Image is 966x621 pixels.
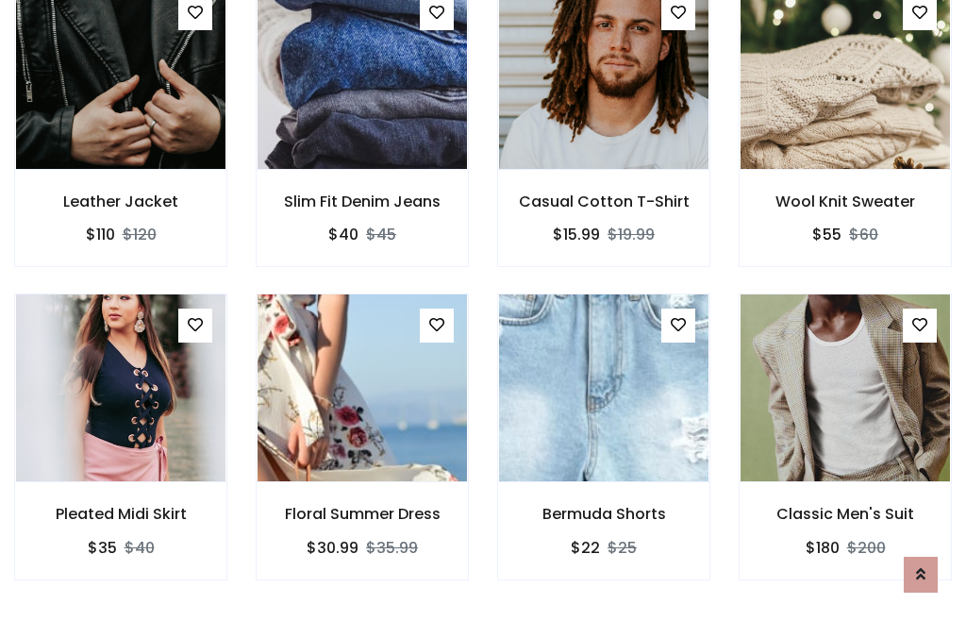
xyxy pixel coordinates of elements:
[847,537,886,559] del: $200
[498,193,709,210] h6: Casual Cotton T-Shirt
[307,539,358,557] h6: $30.99
[15,505,226,523] h6: Pleated Midi Skirt
[257,505,468,523] h6: Floral Summer Dress
[571,539,600,557] h6: $22
[366,224,396,245] del: $45
[88,539,117,557] h6: $35
[15,193,226,210] h6: Leather Jacket
[86,226,115,243] h6: $110
[498,505,709,523] h6: Bermuda Shorts
[806,539,840,557] h6: $180
[257,193,468,210] h6: Slim Fit Denim Jeans
[366,537,418,559] del: $35.99
[328,226,358,243] h6: $40
[812,226,841,243] h6: $55
[125,537,155,559] del: $40
[740,505,951,523] h6: Classic Men's Suit
[849,224,878,245] del: $60
[608,224,655,245] del: $19.99
[608,537,637,559] del: $25
[123,224,157,245] del: $120
[740,193,951,210] h6: Wool Knit Sweater
[553,226,600,243] h6: $15.99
